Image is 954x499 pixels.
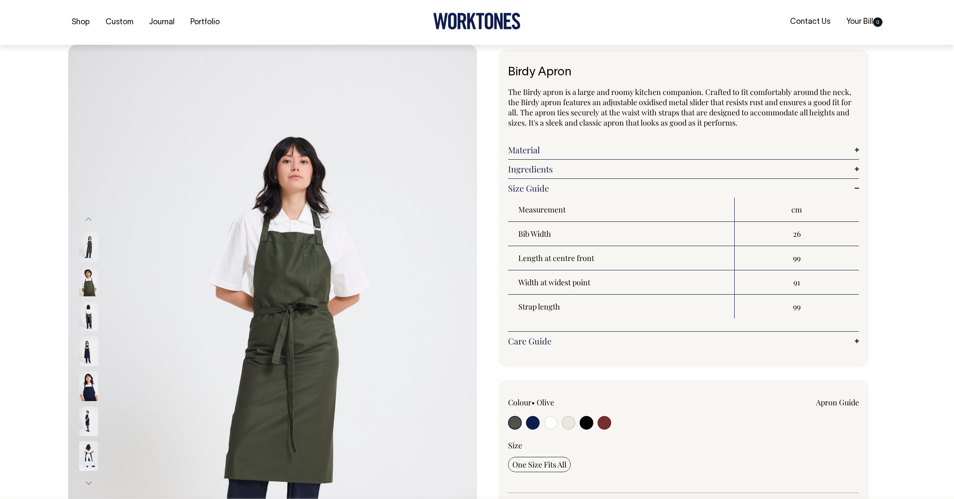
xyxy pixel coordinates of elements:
[508,336,859,346] a: Care Guide
[187,15,223,29] a: Portfolio
[102,15,137,29] a: Custom
[146,15,178,29] a: Journal
[508,246,735,270] th: Length at centre front
[508,183,859,193] a: Size Guide
[508,295,735,318] th: Strap length
[735,198,859,222] th: cm
[735,246,859,270] td: 99
[735,222,859,246] td: 26
[79,232,98,261] img: olive
[508,270,735,295] th: Width at widest point
[508,440,859,450] div: Size
[512,459,566,470] span: One Size Fits All
[82,473,95,493] button: Next
[79,406,98,436] img: dark-navy
[82,210,95,229] button: Previous
[79,441,98,471] img: dark-navy
[816,397,859,407] a: Apron Guide
[79,267,98,296] img: olive
[508,222,735,246] th: Bib Width
[508,145,859,155] a: Material
[79,371,98,401] img: dark-navy
[508,198,735,222] th: Measurement
[68,15,93,29] a: Shop
[508,457,571,472] input: One Size Fits All
[873,17,882,27] span: 0
[787,15,834,29] a: Contact Us
[843,15,886,29] a: Your Bill0
[735,270,859,295] td: 91
[508,66,859,79] h1: Birdy Apron
[532,397,535,407] span: •
[735,295,859,318] td: 99
[79,336,98,366] img: dark-navy
[508,397,649,407] div: Colour
[537,397,554,407] label: Olive
[508,164,859,174] a: Ingredients
[508,87,851,128] span: The Birdy apron is a large and roomy kitchen companion. Crafted to fit comfortably around the nec...
[79,301,98,331] img: olive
